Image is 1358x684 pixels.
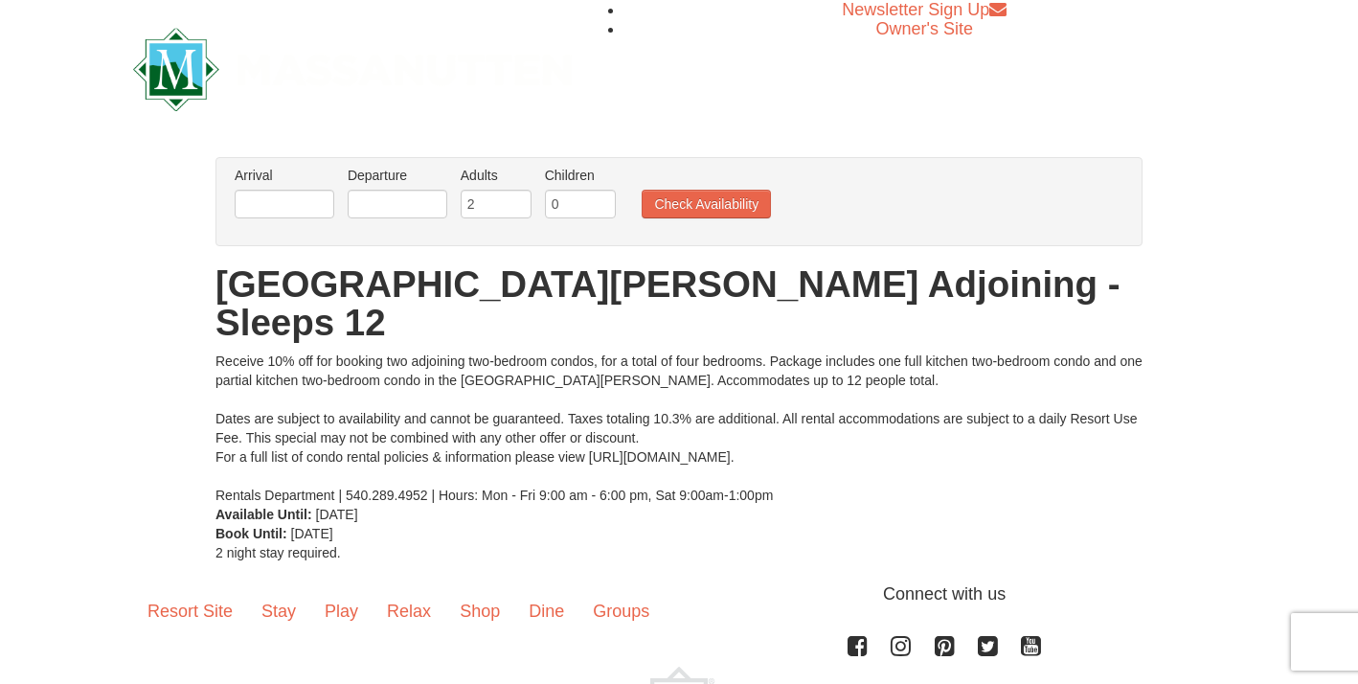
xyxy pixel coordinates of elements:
[348,166,447,185] label: Departure
[642,190,771,218] button: Check Availability
[215,352,1143,505] div: Receive 10% off for booking two adjoining two-bedroom condos, for a total of four bedrooms. Packa...
[514,581,578,641] a: Dine
[133,28,572,111] img: Massanutten Resort Logo
[545,166,616,185] label: Children
[133,44,572,89] a: Massanutten Resort
[876,19,973,38] a: Owner's Site
[215,265,1143,342] h1: [GEOGRAPHIC_DATA][PERSON_NAME] Adjoining - Sleeps 12
[291,526,333,541] span: [DATE]
[133,581,1225,607] p: Connect with us
[445,581,514,641] a: Shop
[310,581,373,641] a: Play
[373,581,445,641] a: Relax
[215,507,312,522] strong: Available Until:
[235,166,334,185] label: Arrival
[215,526,287,541] strong: Book Until:
[215,545,341,560] span: 2 night stay required.
[316,507,358,522] span: [DATE]
[461,166,532,185] label: Adults
[578,581,664,641] a: Groups
[133,581,247,641] a: Resort Site
[247,581,310,641] a: Stay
